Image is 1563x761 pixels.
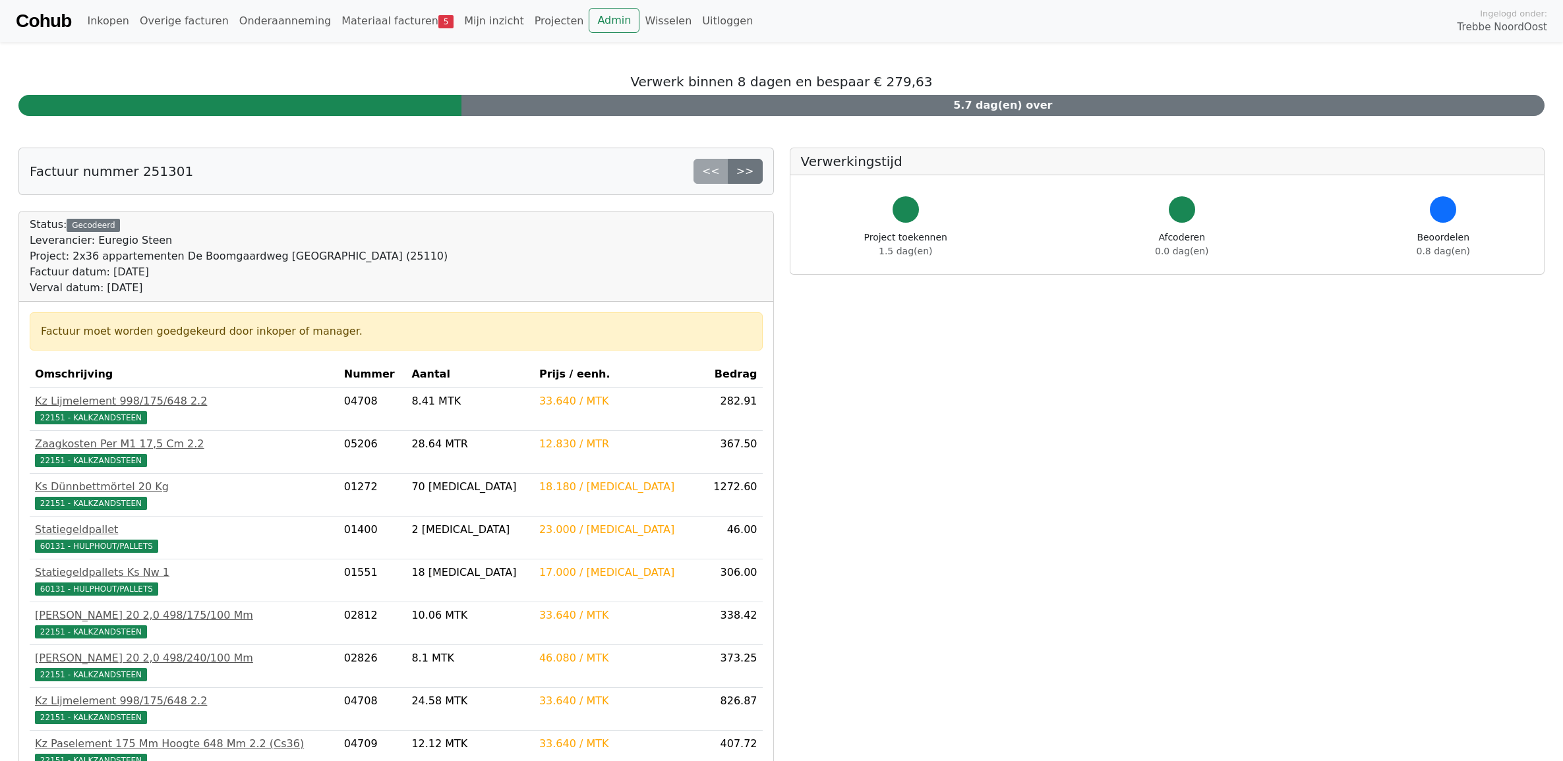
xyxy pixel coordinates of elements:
a: >> [728,159,763,184]
div: 24.58 MTK [411,693,529,709]
td: 04708 [339,388,407,431]
span: 22151 - KALKZANDSTEEN [35,411,147,424]
div: Kz Paselement 175 Mm Hoogte 648 Mm 2.2 (Cs36) [35,736,334,752]
div: 28.64 MTR [411,436,529,452]
div: Kz Lijmelement 998/175/648 2.2 [35,393,334,409]
span: 60131 - HULPHOUT/PALLETS [35,540,158,553]
a: Wisselen [639,8,697,34]
a: Overige facturen [134,8,234,34]
div: Project toekennen [864,231,947,258]
span: 0.8 dag(en) [1417,246,1470,256]
div: 33.640 / MTK [539,736,690,752]
a: Statiegeldpallet60131 - HULPHOUT/PALLETS [35,522,334,553]
div: Afcoderen [1155,231,1208,258]
span: 22151 - KALKZANDSTEEN [35,668,147,681]
th: Omschrijving [30,361,339,388]
a: Kz Lijmelement 998/175/648 2.222151 - KALKZANDSTEEN [35,393,334,425]
td: 05206 [339,431,407,474]
a: Materiaal facturen5 [336,8,459,34]
h5: Verwerkingstijd [801,154,1534,169]
div: [PERSON_NAME] 20 2,0 498/175/100 Mm [35,607,334,623]
div: 33.640 / MTK [539,393,690,409]
div: Project: 2x36 appartementen De Boomgaardweg [GEOGRAPHIC_DATA] (25110) [30,248,448,264]
span: 22151 - KALKZANDSTEEN [35,497,147,510]
div: 33.640 / MTK [539,607,690,623]
span: Trebbe NoordOost [1458,20,1547,35]
a: Statiegeldpallets Ks Nw 160131 - HULPHOUT/PALLETS [35,565,334,596]
td: 367.50 [695,431,762,474]
td: 02826 [339,645,407,688]
span: 0.0 dag(en) [1155,246,1208,256]
a: [PERSON_NAME] 20 2,0 498/240/100 Mm22151 - KALKZANDSTEEN [35,650,334,682]
a: Onderaanneming [234,8,336,34]
div: Leverancier: Euregio Steen [30,233,448,248]
span: 22151 - KALKZANDSTEEN [35,711,147,724]
th: Bedrag [695,361,762,388]
span: Ingelogd onder: [1480,7,1547,20]
div: Ks Dünnbettmörtel 20 Kg [35,479,334,495]
div: Statiegeldpallets Ks Nw 1 [35,565,334,580]
a: Zaagkosten Per M1 17,5 Cm 2.222151 - KALKZANDSTEEN [35,436,334,468]
div: [PERSON_NAME] 20 2,0 498/240/100 Mm [35,650,334,666]
div: 18.180 / [MEDICAL_DATA] [539,479,690,495]
td: 46.00 [695,517,762,559]
div: 2 [MEDICAL_DATA] [411,522,529,538]
td: 01272 [339,474,407,517]
div: 8.41 MTK [411,393,529,409]
td: 02812 [339,602,407,645]
h5: Verwerk binnen 8 dagen en bespaar € 279,63 [18,74,1545,90]
div: Factuur moet worden goedgekeurd door inkoper of manager. [41,324,752,339]
td: 306.00 [695,559,762,602]
div: Status: [30,217,448,296]
div: Beoordelen [1417,231,1470,258]
span: 5 [438,15,454,28]
div: Verval datum: [DATE] [30,280,448,296]
span: 1.5 dag(en) [879,246,932,256]
div: 46.080 / MTK [539,650,690,666]
div: 5.7 dag(en) over [461,95,1545,116]
h5: Factuur nummer 251301 [30,163,193,179]
td: 01551 [339,559,407,602]
div: 23.000 / [MEDICAL_DATA] [539,522,690,538]
td: 282.91 [695,388,762,431]
th: Prijs / eenh. [534,361,695,388]
div: 12.12 MTK [411,736,529,752]
a: Inkopen [82,8,134,34]
div: Statiegeldpallet [35,522,334,538]
div: Factuur datum: [DATE] [30,264,448,280]
td: 04708 [339,688,407,731]
td: 338.42 [695,602,762,645]
div: 10.06 MTK [411,607,529,623]
a: Admin [589,8,639,33]
span: 22151 - KALKZANDSTEEN [35,454,147,467]
a: Ks Dünnbettmörtel 20 Kg22151 - KALKZANDSTEEN [35,479,334,511]
div: 17.000 / [MEDICAL_DATA] [539,565,690,580]
a: Kz Lijmelement 998/175/648 2.222151 - KALKZANDSTEEN [35,693,334,725]
div: 33.640 / MTK [539,693,690,709]
td: 1272.60 [695,474,762,517]
div: 12.830 / MTR [539,436,690,452]
a: [PERSON_NAME] 20 2,0 498/175/100 Mm22151 - KALKZANDSTEEN [35,607,334,639]
div: 8.1 MTK [411,650,529,666]
a: Cohub [16,5,71,37]
span: 22151 - KALKZANDSTEEN [35,625,147,638]
span: 60131 - HULPHOUT/PALLETS [35,582,158,596]
div: Kz Lijmelement 998/175/648 2.2 [35,693,334,709]
div: 70 [MEDICAL_DATA] [411,479,529,495]
a: Projecten [529,8,589,34]
th: Aantal [406,361,534,388]
th: Nummer [339,361,407,388]
td: 373.25 [695,645,762,688]
div: Zaagkosten Per M1 17,5 Cm 2.2 [35,436,334,452]
div: 18 [MEDICAL_DATA] [411,565,529,580]
a: Mijn inzicht [459,8,529,34]
td: 826.87 [695,688,762,731]
a: Uitloggen [697,8,758,34]
div: Gecodeerd [67,219,120,232]
td: 01400 [339,517,407,559]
